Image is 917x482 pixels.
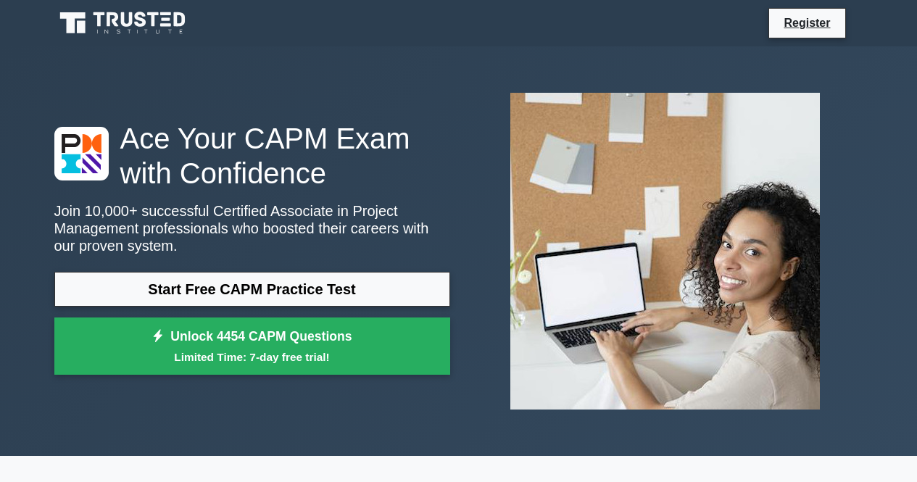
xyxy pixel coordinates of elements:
[775,14,839,32] a: Register
[54,272,450,307] a: Start Free CAPM Practice Test
[54,121,450,191] h1: Ace Your CAPM Exam with Confidence
[72,349,432,365] small: Limited Time: 7-day free trial!
[54,202,450,254] p: Join 10,000+ successful Certified Associate in Project Management professionals who boosted their...
[54,317,450,375] a: Unlock 4454 CAPM QuestionsLimited Time: 7-day free trial!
